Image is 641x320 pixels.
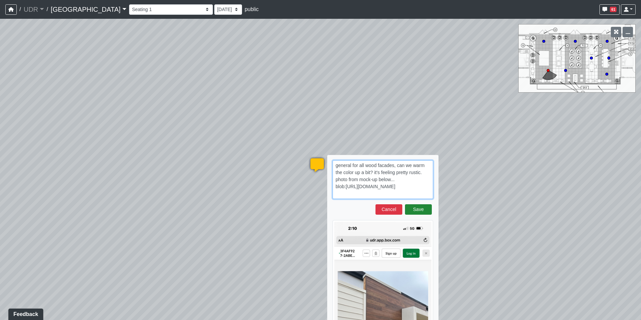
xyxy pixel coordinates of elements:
[5,307,45,320] iframe: Ybug feedback widget
[599,4,620,15] button: 61
[375,204,402,215] button: Cancel
[245,6,259,12] span: public
[23,3,44,16] a: UDR
[17,3,23,16] span: /
[44,3,51,16] span: /
[51,3,126,16] a: [GEOGRAPHIC_DATA]
[405,204,432,215] button: Save
[610,7,617,12] span: 61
